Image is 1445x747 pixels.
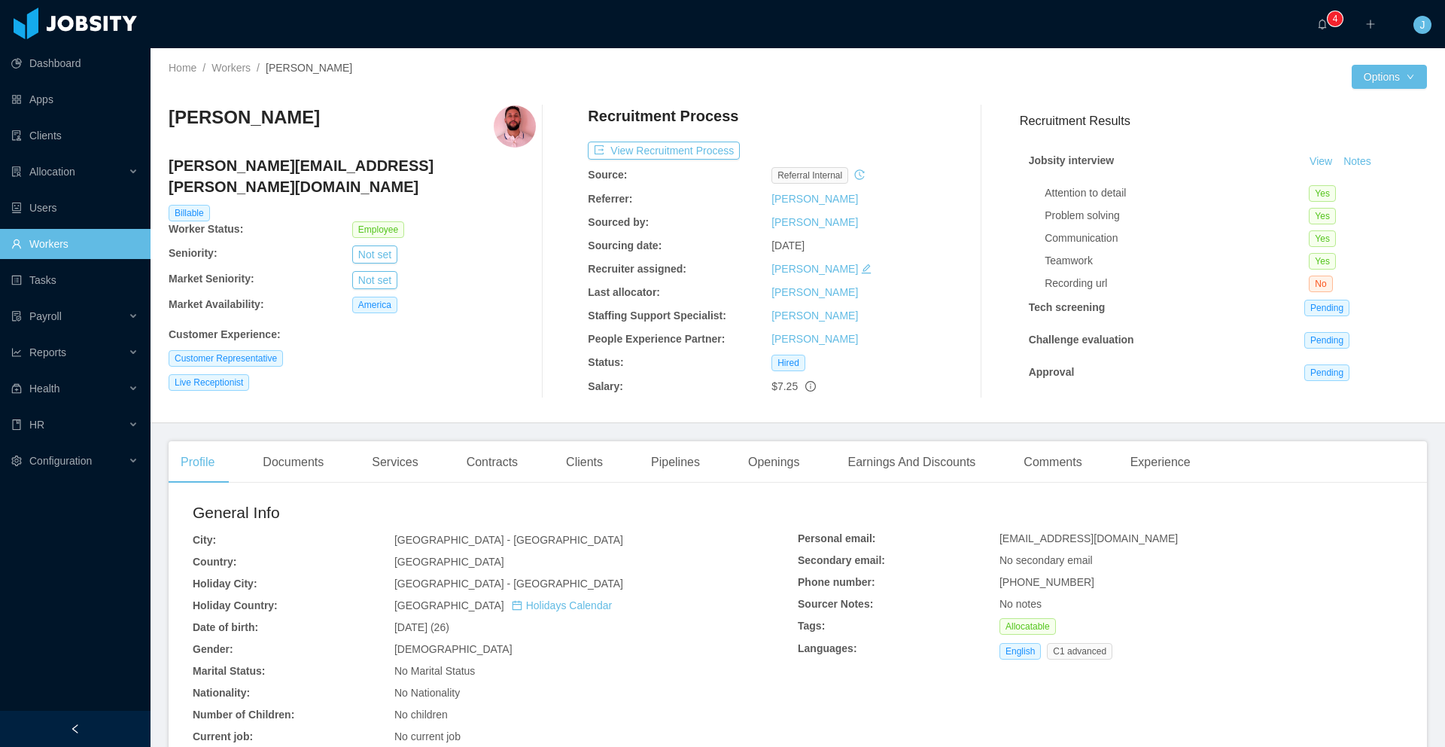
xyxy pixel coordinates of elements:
div: Recording url [1045,276,1309,291]
b: Phone number: [798,576,875,588]
i: icon: plus [1365,19,1376,29]
span: Hired [771,355,805,371]
i: icon: bell [1317,19,1328,29]
strong: Tech screening [1029,301,1106,313]
div: Experience [1118,441,1203,483]
b: Languages: [798,642,857,654]
span: English [999,643,1041,660]
span: Customer Representative [169,350,283,367]
i: icon: line-chart [11,347,22,358]
span: J [1420,16,1425,34]
b: Customer Experience : [169,328,281,340]
b: Gender: [193,643,233,655]
div: Earnings And Discounts [835,441,987,483]
strong: Challenge evaluation [1029,334,1134,346]
span: No secondary email [999,554,1093,566]
span: Pending [1304,300,1349,316]
span: Reports [29,346,66,358]
span: $7.25 [771,380,798,392]
strong: Approval [1029,366,1075,378]
div: Openings [736,441,812,483]
h2: General Info [193,501,798,525]
h3: [PERSON_NAME] [169,105,320,130]
a: [PERSON_NAME] [771,309,858,322]
span: Configuration [29,455,92,467]
b: Salary: [588,380,623,392]
span: America [352,297,397,313]
h3: Recruitment Results [1020,111,1427,130]
span: [DATE] [771,239,805,252]
span: Health [29,383,59,395]
h4: [PERSON_NAME][EMAIL_ADDRESS][PERSON_NAME][DOMAIN_NAME] [169,155,536,197]
a: icon: calendarHolidays Calendar [512,599,612,611]
span: [GEOGRAPHIC_DATA] - [GEOGRAPHIC_DATA] [394,578,623,590]
a: [PERSON_NAME] [771,263,858,275]
div: Clients [554,441,615,483]
b: Market Seniority: [169,273,254,285]
div: Contracts [455,441,530,483]
div: Attention to detail [1045,185,1309,201]
span: / [202,62,205,74]
b: Staffing Support Specialist: [588,309,726,322]
span: Allocation [29,166,75,178]
div: Communication [1045,230,1309,246]
b: Secondary email: [798,554,885,566]
div: Teamwork [1045,253,1309,269]
span: [DEMOGRAPHIC_DATA] [394,643,513,655]
span: C1 advanced [1047,643,1112,660]
h4: Recruitment Process [588,105,738,127]
span: No Marital Status [394,665,475,677]
b: Nationality: [193,687,250,699]
i: icon: setting [11,456,22,466]
button: Notes [1337,153,1377,171]
span: No notes [999,598,1042,610]
a: icon: auditClients [11,120,138,151]
i: icon: file-protect [11,311,22,322]
b: People Experience Partner: [588,333,725,345]
span: Billable [169,205,210,221]
span: [GEOGRAPHIC_DATA] [394,556,504,568]
span: [EMAIL_ADDRESS][DOMAIN_NAME] [999,532,1178,544]
span: [DATE] (26) [394,621,449,633]
b: Source: [588,169,627,181]
div: Documents [251,441,336,483]
b: Market Availability: [169,298,264,310]
button: Optionsicon: down [1352,65,1427,89]
b: Worker Status: [169,223,243,235]
span: Pending [1304,332,1349,349]
span: Live Receptionist [169,374,249,391]
b: Recruiter assigned: [588,263,686,275]
span: No Nationality [394,687,460,699]
i: icon: medicine-box [11,383,22,394]
b: Sourcer Notes: [798,598,873,610]
b: Number of Children: [193,709,294,721]
span: Employee [352,221,404,238]
div: Comments [1011,441,1094,483]
b: Sourced by: [588,216,649,228]
a: [PERSON_NAME] [771,333,858,345]
span: Referral internal [771,167,848,184]
a: View [1304,155,1337,167]
a: [PERSON_NAME] [771,286,858,298]
img: a7aad0da-3d17-4e11-b555-757edbd9ed92_682cab371001a-400w.png [494,105,536,148]
b: Marital Status: [193,665,265,677]
i: icon: book [11,419,22,430]
span: Yes [1309,253,1336,270]
span: HR [29,419,44,431]
b: Sourcing date: [588,239,662,252]
a: [PERSON_NAME] [771,193,858,205]
b: Personal email: [798,532,876,544]
a: icon: exportView Recruitment Process [588,145,740,157]
button: Not set [352,245,397,264]
span: [GEOGRAPHIC_DATA] [394,599,612,611]
span: Yes [1309,208,1336,224]
span: [PERSON_NAME] [266,62,352,74]
div: Profile [169,441,227,483]
sup: 4 [1328,11,1343,26]
span: [PHONE_NUMBER] [999,576,1094,588]
b: Referrer: [588,193,632,205]
b: Tags: [798,620,825,632]
b: Country: [193,556,236,568]
span: / [257,62,260,74]
span: No current job [394,730,461,742]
